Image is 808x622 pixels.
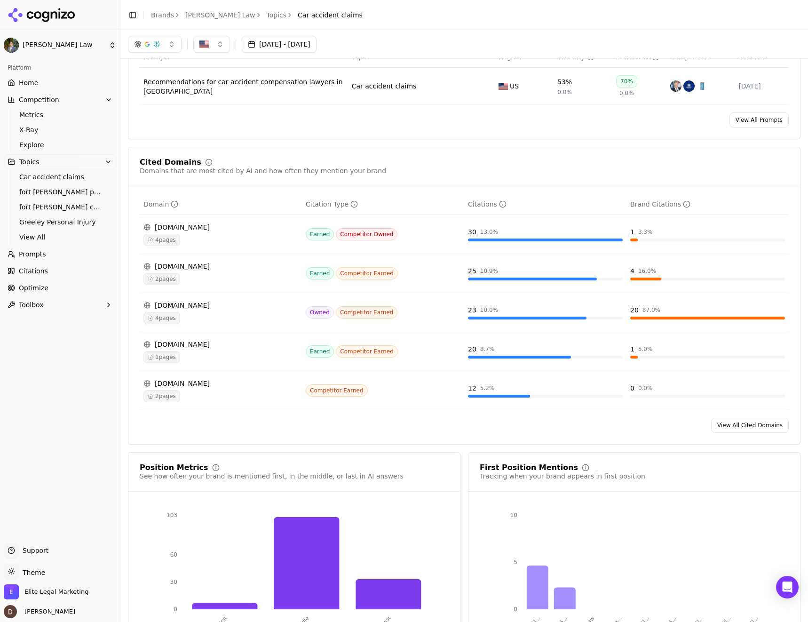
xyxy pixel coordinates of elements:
span: 2 pages [143,273,180,285]
div: Brand Citations [630,199,690,209]
div: Tracking when your brand appears in first position [480,471,645,481]
span: Support [19,546,48,555]
span: fort [PERSON_NAME] car accident [19,202,101,212]
img: dan caplis law [670,80,681,92]
a: Metrics [16,108,105,121]
div: 0.0 % [638,384,653,392]
img: bachus & schanker [697,80,708,92]
tspan: 5 [514,559,517,566]
span: fort [PERSON_NAME] personal injury [19,187,101,197]
div: Platform [4,60,116,75]
a: Optimize [4,280,116,295]
span: View All [19,232,101,242]
img: hoggatt law office [683,80,695,92]
span: Explore [19,140,101,150]
a: Car accident claims [352,81,417,91]
th: domain [140,194,302,215]
nav: breadcrumb [151,10,363,20]
div: 16.0 % [638,267,656,275]
span: Optimize [19,283,48,293]
div: 3.3 % [638,228,653,236]
div: [DATE] [738,81,785,91]
span: Home [19,78,38,88]
button: Topics [4,154,116,169]
div: 13.0 % [480,228,498,236]
span: 2 pages [143,390,180,402]
div: 53% [557,77,572,87]
span: US [510,81,519,91]
th: citationTypes [302,194,464,215]
div: 8.7 % [480,345,495,353]
img: Cannon Law [4,38,19,53]
span: Competitor Earned [336,345,398,358]
a: fort [PERSON_NAME] car accident [16,200,105,214]
div: Data table [140,194,789,410]
img: David Valdez [4,605,17,618]
span: Earned [306,228,334,240]
tspan: 30 [170,579,177,585]
div: 70% [616,75,637,88]
span: Toolbox [19,300,44,310]
div: Data table [140,47,789,105]
span: 0.0% [557,88,572,96]
div: 5.0 % [638,345,653,353]
span: Competitor Earned [306,384,368,397]
div: 30 [468,227,476,237]
div: 0 [630,383,634,393]
span: 0.0% [619,89,634,97]
button: Competition [4,92,116,107]
div: [DOMAIN_NAME] [143,223,298,232]
button: Open user button [4,605,75,618]
th: brandCitationCount [626,194,789,215]
img: US flag [499,83,508,90]
span: Citations [19,266,48,276]
tspan: 60 [170,551,177,558]
span: Theme [19,569,45,576]
div: 12 [468,383,476,393]
div: Citation Type [306,199,358,209]
div: [DOMAIN_NAME] [143,379,298,388]
div: Cited Domains [140,159,201,166]
span: Car accident claims [19,172,101,182]
a: fort [PERSON_NAME] personal injury [16,185,105,199]
div: 4 [630,266,634,276]
div: Open Intercom Messenger [776,576,799,598]
span: 4 pages [143,234,180,246]
tspan: 0 [174,606,177,613]
div: 10.0 % [480,306,498,314]
span: Elite Legal Marketing [24,588,88,596]
div: 1 [630,344,634,354]
div: 87.0 % [642,306,660,314]
span: Earned [306,345,334,358]
div: 23 [468,305,476,315]
img: Elite Legal Marketing [4,584,19,599]
div: Domains that are most cited by AI and how often they mention your brand [140,166,386,175]
a: Prompts [4,247,116,262]
button: [DATE] - [DATE] [242,36,317,53]
span: [PERSON_NAME] [21,607,75,616]
span: Competition [19,95,59,104]
a: Citations [4,263,116,279]
span: Topics [19,157,40,167]
div: 10.9 % [480,267,498,275]
a: View All Cited Domains [711,418,789,433]
span: Metrics [19,110,101,120]
div: See how often your brand is mentioned first, in the middle, or last in AI answers [140,471,404,481]
a: View All [16,231,105,244]
tspan: 0 [514,606,517,613]
div: Citations [468,199,507,209]
div: [DOMAIN_NAME] [143,301,298,310]
a: Brands [151,11,174,19]
a: Recommendations for car accident compensation lawyers in [GEOGRAPHIC_DATA] [143,77,344,96]
div: [DOMAIN_NAME] [143,262,298,271]
div: 20 [630,305,639,315]
a: Car accident claims [16,170,105,183]
span: Owned [306,306,334,319]
span: Competitor Earned [336,306,398,319]
span: X-Ray [19,125,101,135]
div: 5.2 % [480,384,495,392]
span: Car accident claims [298,10,363,20]
img: US [199,40,209,49]
span: Competitor Owned [336,228,397,240]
